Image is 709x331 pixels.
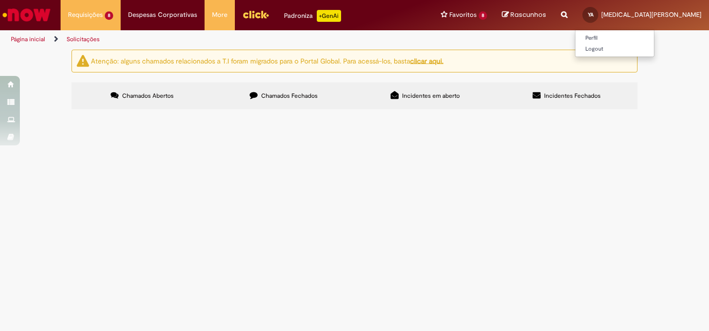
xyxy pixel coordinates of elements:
img: click_logo_yellow_360x200.png [242,7,269,22]
ul: Trilhas de página [7,30,465,49]
div: Padroniza [284,10,341,22]
span: Requisições [68,10,103,20]
ng-bind-html: Atenção: alguns chamados relacionados a T.I foram migrados para o Portal Global. Para acessá-los,... [91,56,443,65]
span: Despesas Corporativas [128,10,197,20]
span: Incidentes em aberto [402,92,460,100]
span: Favoritos [449,10,477,20]
a: Rascunhos [502,10,546,20]
span: Chamados Fechados [261,92,318,100]
a: clicar aqui. [410,56,443,65]
span: Rascunhos [510,10,546,19]
p: +GenAi [317,10,341,22]
span: YA [588,11,593,18]
span: 8 [479,11,487,20]
a: Perfil [575,33,654,44]
img: ServiceNow [1,5,52,25]
a: Página inicial [11,35,45,43]
a: Logout [575,44,654,55]
span: [MEDICAL_DATA][PERSON_NAME] [601,10,702,19]
span: More [212,10,227,20]
span: Incidentes Fechados [544,92,601,100]
span: Chamados Abertos [122,92,174,100]
a: Solicitações [67,35,100,43]
span: 8 [105,11,113,20]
